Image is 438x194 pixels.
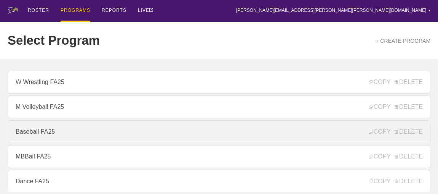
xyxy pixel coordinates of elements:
[369,153,390,160] span: COPY
[8,71,430,94] a: W Wrestling FA25
[395,128,423,135] span: DELETE
[8,145,430,168] a: MBBall FA25
[395,103,423,110] span: DELETE
[369,103,390,110] span: COPY
[400,157,438,194] iframe: Chat Widget
[369,79,390,86] span: COPY
[8,95,430,118] a: M Volleyball FA25
[8,120,430,143] a: Baseball FA25
[369,178,390,185] span: COPY
[376,38,430,44] a: + CREATE PROGRAM
[369,128,390,135] span: COPY
[395,153,423,160] span: DELETE
[8,7,18,14] img: logo
[395,79,423,86] span: DELETE
[395,178,423,185] span: DELETE
[428,8,430,13] div: ▼
[8,170,430,193] a: Dance FA25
